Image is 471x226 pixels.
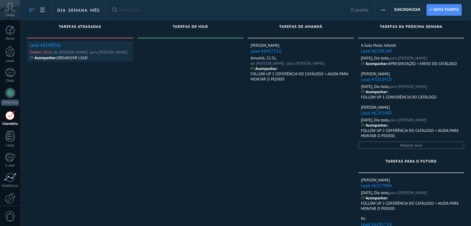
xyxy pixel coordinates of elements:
[361,190,390,195] div: [DATE], Dia todo,
[251,71,350,82] p: FOLLOW UP 2 COFERÊNCIA DO CATÁLOGO + AJUDA PARA MONTAR O PEDIDO
[54,50,128,55] div: de [PERSON_NAME] para [PERSON_NAME]
[141,25,241,30] div: Tarefas de hoje
[361,201,461,211] p: FOLLOW UP 2 COFERÊNCIA DO CATÁLOGO + AJUDA PARA MONTAR O PEDIDO
[400,143,422,148] span: Mostrar mais
[361,216,366,221] div: Pri
[251,48,281,54] a: Lead #6417516
[1,37,19,41] div: Painel
[1,122,19,126] div: Calendário
[351,7,368,13] span: 0 tarefas
[361,117,390,123] div: [DATE], Dia todo,
[391,4,423,16] button: Sincronizar
[1,144,19,148] div: Listas
[390,84,427,89] div: para [PERSON_NAME]
[30,25,130,30] div: Tarefas atrasadas
[361,55,390,61] div: [DATE], Dia todo,
[251,66,278,71] div: :
[361,128,461,138] p: FOLLOW UP 2 COFERÊNCIA DO CATÁLOGO + AJUDA PARA MONTAR O PEDIDO
[34,55,56,60] p: Acompanhar
[1,79,19,83] div: Chats
[251,61,325,66] div: de [PERSON_NAME] para [PERSON_NAME]
[279,25,322,29] span: Tarefas de amanhã
[251,55,277,61] div: Amanhã, 22:31,
[59,25,101,29] span: Tarefas atrasadas
[388,61,457,66] p: APRESENTAÇÃO + ENVIO DO CATÁLOGO
[1,164,19,168] div: E-mail
[361,43,396,48] div: A Gata Moda Infantil
[390,117,427,123] div: para [PERSON_NAME]
[361,77,392,83] a: Lead #7013910
[1,59,19,63] div: Leads
[433,4,459,15] span: Nova tarefa
[380,25,443,29] span: Tarefas da próxima semana
[30,42,60,48] a: Lead #8349026
[361,89,388,94] div: :
[361,105,390,110] div: [PERSON_NAME]
[426,4,462,16] button: Nova tarefa
[30,55,57,60] div: :
[361,196,388,201] div: :
[361,84,390,89] div: [DATE], Dia todo,
[361,177,390,183] div: [PERSON_NAME]
[366,61,387,66] p: Acompanhar
[366,196,387,201] p: Acompanhar
[251,43,279,48] div: [PERSON_NAME]
[119,7,351,13] span: Novo filtro
[394,8,421,12] span: Sincronizar
[390,190,427,195] div: para [PERSON_NAME]
[255,66,277,71] p: Acompanhar
[390,55,427,61] div: para [PERSON_NAME]
[57,55,88,60] p: ORGANIZAR LEAD
[1,184,19,188] div: Estatísticas
[6,13,14,17] span: Conta
[361,48,392,54] a: Lead #6298240
[361,159,461,165] div: Tarefas para o futuro
[361,110,392,116] a: Lead #6293480
[30,50,54,55] div: Ontem, 20:21,
[361,123,388,128] div: :
[361,183,392,189] a: Lead #6377994
[361,94,437,100] p: FOLLOW UP 1 CONFERÊNCIA DO CATÁLOGO
[366,123,387,128] p: Acompanhar
[1,100,19,106] div: WhatsApp
[386,159,437,164] span: Tarefas para o futuro
[361,71,390,76] div: [PERSON_NAME]
[361,61,388,66] div: :
[251,25,351,30] div: Tarefas de amanhã
[361,25,461,30] div: Tarefas da próxima semana
[172,25,208,29] span: Tarefas de hoje
[366,89,387,94] p: Acompanhar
